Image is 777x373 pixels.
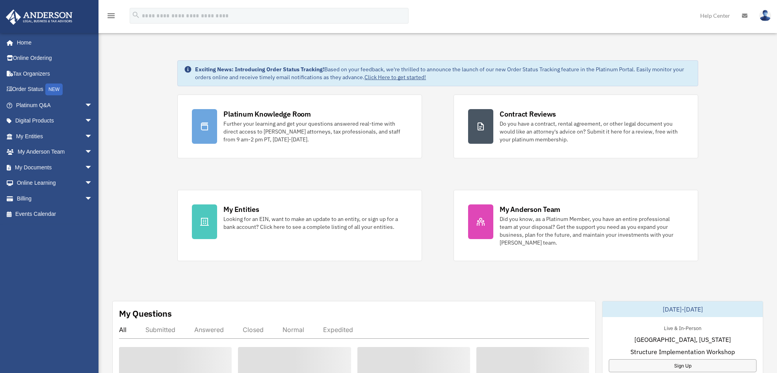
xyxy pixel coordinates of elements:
[6,35,100,50] a: Home
[145,326,175,334] div: Submitted
[658,323,708,332] div: Live & In-Person
[6,128,104,144] a: My Entitiesarrow_drop_down
[45,84,63,95] div: NEW
[132,11,140,19] i: search
[223,215,407,231] div: Looking for an EIN, want to make an update to an entity, or sign up for a bank account? Click her...
[6,191,104,206] a: Billingarrow_drop_down
[500,215,684,247] div: Did you know, as a Platinum Member, you have an entire professional team at your disposal? Get th...
[6,113,104,129] a: Digital Productsarrow_drop_down
[283,326,304,334] div: Normal
[6,206,104,222] a: Events Calendar
[223,120,407,143] div: Further your learning and get your questions answered real-time with direct access to [PERSON_NAM...
[630,347,735,356] span: Structure Implementation Workshop
[106,14,116,20] a: menu
[85,160,100,176] span: arrow_drop_down
[85,144,100,160] span: arrow_drop_down
[6,175,104,191] a: Online Learningarrow_drop_down
[6,160,104,175] a: My Documentsarrow_drop_down
[85,128,100,145] span: arrow_drop_down
[6,50,104,66] a: Online Ordering
[634,335,731,344] span: [GEOGRAPHIC_DATA], [US_STATE]
[85,97,100,113] span: arrow_drop_down
[454,95,698,158] a: Contract Reviews Do you have a contract, rental agreement, or other legal document you would like...
[119,308,172,319] div: My Questions
[223,109,311,119] div: Platinum Knowledge Room
[223,204,259,214] div: My Entities
[602,301,763,317] div: [DATE]-[DATE]
[85,191,100,207] span: arrow_drop_down
[194,326,224,334] div: Answered
[4,9,75,25] img: Anderson Advisors Platinum Portal
[454,190,698,261] a: My Anderson Team Did you know, as a Platinum Member, you have an entire professional team at your...
[6,66,104,82] a: Tax Organizers
[6,97,104,113] a: Platinum Q&Aarrow_drop_down
[6,144,104,160] a: My Anderson Teamarrow_drop_down
[500,109,556,119] div: Contract Reviews
[177,95,422,158] a: Platinum Knowledge Room Further your learning and get your questions answered real-time with dire...
[85,175,100,191] span: arrow_drop_down
[6,82,104,98] a: Order StatusNEW
[195,66,324,73] strong: Exciting News: Introducing Order Status Tracking!
[364,74,426,81] a: Click Here to get started!
[500,120,684,143] div: Do you have a contract, rental agreement, or other legal document you would like an attorney's ad...
[85,113,100,129] span: arrow_drop_down
[500,204,560,214] div: My Anderson Team
[177,190,422,261] a: My Entities Looking for an EIN, want to make an update to an entity, or sign up for a bank accoun...
[119,326,126,334] div: All
[243,326,264,334] div: Closed
[106,11,116,20] i: menu
[759,10,771,21] img: User Pic
[323,326,353,334] div: Expedited
[609,359,757,372] a: Sign Up
[195,65,691,81] div: Based on your feedback, we're thrilled to announce the launch of our new Order Status Tracking fe...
